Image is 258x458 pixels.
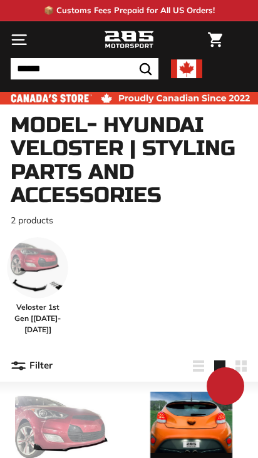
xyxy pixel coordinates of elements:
[7,302,68,335] span: Veloster 1st Gen [[DATE]-[DATE]]
[11,58,158,79] input: Search
[104,29,154,51] img: Logo_285_Motorsport_areodynamics_components
[11,114,247,208] h1: Model- Hyundai Veloster | Styling Parts and Accessories
[11,351,53,381] button: Filter
[203,367,248,408] inbox-online-store-chat: Shopify online store chat
[202,22,229,58] a: Cart
[7,237,68,335] a: Veloster 1st Gen [[DATE]-[DATE]]
[44,4,215,17] p: 📦 Customs Fees Prepaid for All US Orders!
[11,214,247,227] p: 2 products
